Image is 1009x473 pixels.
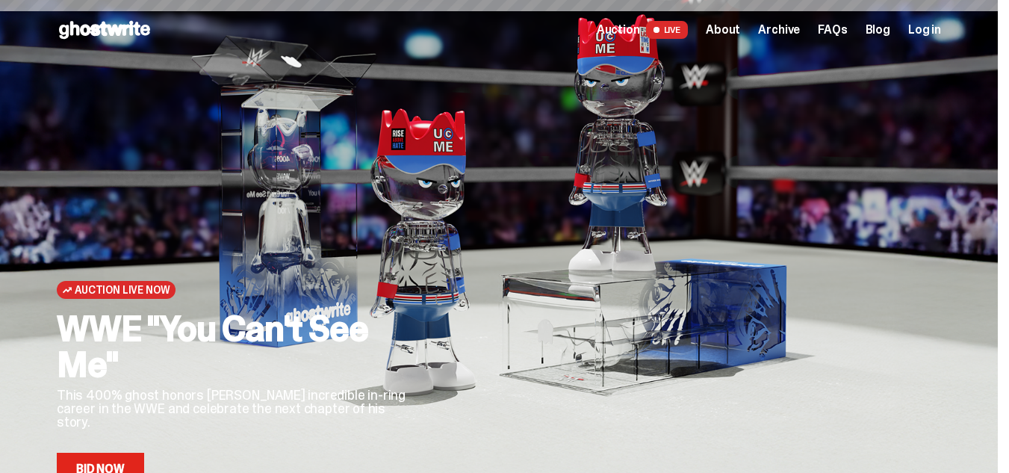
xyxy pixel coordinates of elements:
h2: WWE "You Can't See Me" [57,311,415,383]
a: Auction LIVE [597,21,688,39]
a: Log in [908,24,941,36]
a: FAQs [818,24,847,36]
a: Archive [758,24,800,36]
span: Auction [597,24,640,36]
span: LIVE [646,21,689,39]
span: Auction Live Now [75,284,170,296]
p: This 400% ghost honors [PERSON_NAME] incredible in-ring career in the WWE and celebrate the next ... [57,389,415,429]
a: About [706,24,740,36]
a: Blog [866,24,890,36]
